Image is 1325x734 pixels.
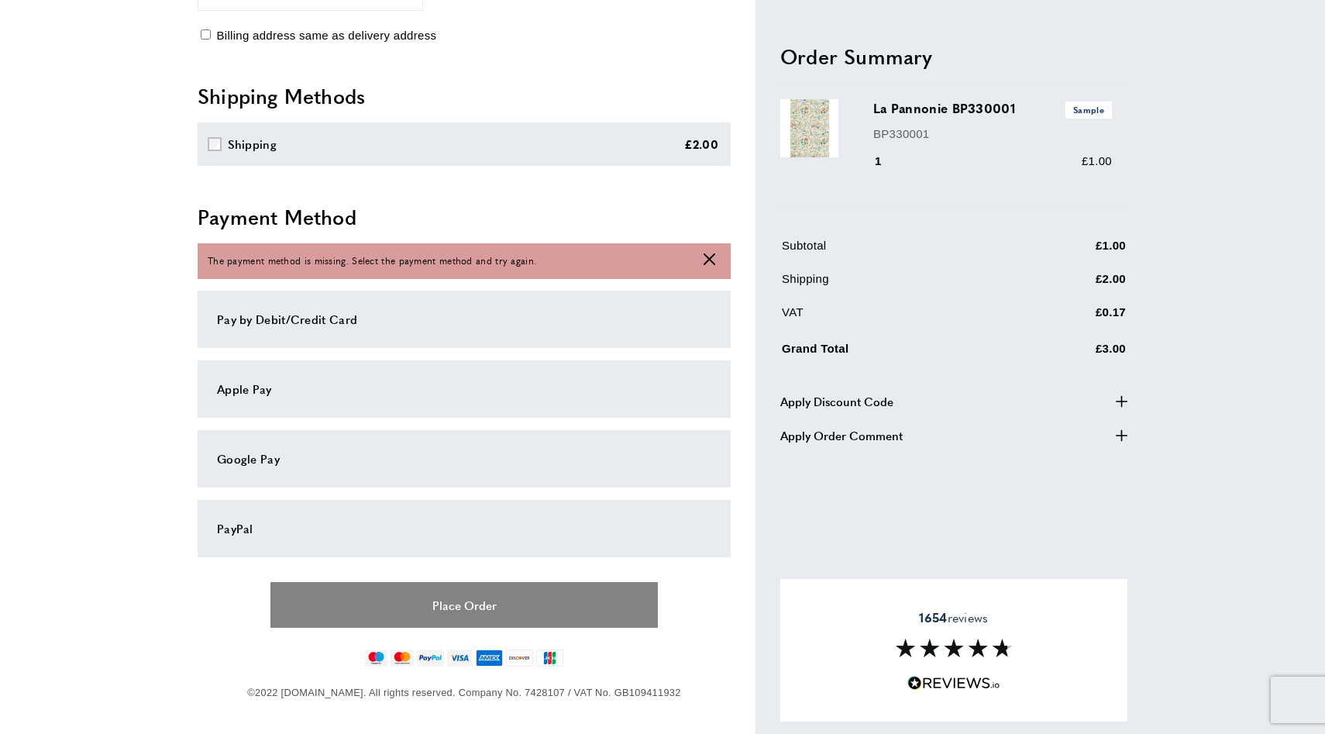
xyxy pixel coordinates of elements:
h2: Shipping Methods [198,82,731,110]
div: Shipping [228,135,277,153]
span: £1.00 [1082,154,1112,167]
div: PayPal [217,519,711,538]
span: reviews [919,610,988,625]
span: Billing address same as delivery address [216,29,436,42]
img: Reviews section [896,639,1012,657]
td: VAT [782,303,1017,333]
span: Sample [1065,102,1112,118]
img: mastercard [391,650,413,667]
h2: Payment Method [198,203,731,231]
img: discover [506,650,533,667]
h3: La Pannonie BP330001 [873,99,1112,118]
div: 1 [873,152,903,171]
strong: 1654 [919,608,947,626]
span: Apply Order Comment [780,426,903,444]
h2: Order Summary [780,42,1127,70]
img: american-express [476,650,503,667]
p: BP330001 [873,124,1112,143]
div: Pay by Debit/Credit Card [217,310,711,329]
td: £3.00 [1019,336,1126,370]
img: maestro [365,650,387,667]
td: £1.00 [1019,236,1126,267]
div: Google Pay [217,450,711,468]
img: paypal [417,650,444,667]
span: The payment method is missing. Select the payment method and try again. [208,253,536,268]
div: Apple Pay [217,380,711,398]
td: Subtotal [782,236,1017,267]
input: Billing address same as delivery address [201,29,211,40]
td: Shipping [782,270,1017,300]
img: jcb [536,650,563,667]
td: Grand Total [782,336,1017,370]
img: La Pannonie BP330001 [780,99,838,157]
td: £2.00 [1019,270,1126,300]
img: Reviews.io 5 stars [907,676,1000,691]
span: ©2022 [DOMAIN_NAME]. All rights reserved. Company No. 7428107 / VAT No. GB109411932 [247,687,680,698]
td: £0.17 [1019,303,1126,333]
button: Place Order [270,582,658,628]
div: £2.00 [684,135,719,153]
span: Apply Discount Code [780,391,893,410]
img: visa [447,650,473,667]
